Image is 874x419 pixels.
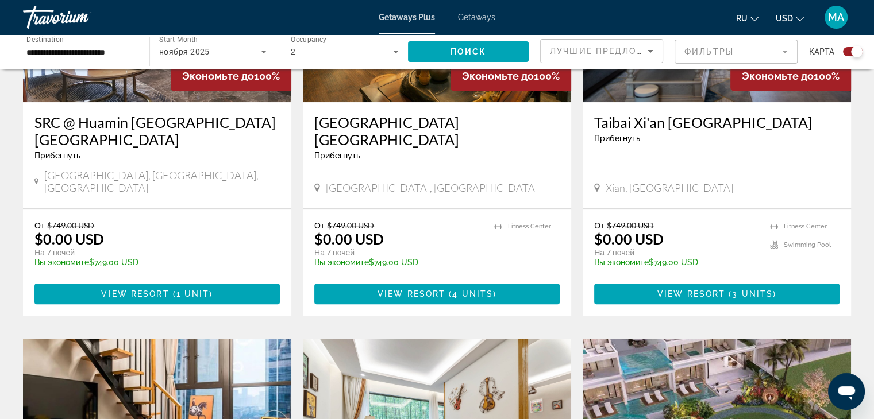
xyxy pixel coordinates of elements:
p: На 7 ночей [34,247,268,258]
span: От [594,220,604,230]
span: Вы экономите [314,258,369,267]
span: Fitness Center [784,223,827,230]
span: Прибегнуть [314,151,360,160]
span: карта [809,44,834,60]
p: $749.00 USD [34,258,268,267]
span: MA [828,11,844,23]
span: 2 [291,47,295,56]
p: $0.00 USD [314,230,384,247]
span: Поиск [451,47,487,56]
a: Getaways Plus [379,13,435,22]
span: 4 units [452,289,493,298]
span: USD [776,14,793,23]
mat-select: Sort by [550,44,653,58]
span: От [314,220,324,230]
span: Прибегнуть [34,151,80,160]
span: Swimming Pool [784,241,831,249]
span: ( ) [725,289,776,298]
span: Лучшие предложения [550,46,672,56]
span: $749.00 USD [607,220,654,230]
span: $749.00 USD [47,220,94,230]
span: Fitness Center [508,223,551,230]
div: 100% [451,61,571,91]
a: Travorium [23,2,138,32]
iframe: Кнопка запуска окна обмена сообщениями [828,373,865,410]
button: Change currency [776,10,804,26]
p: $749.00 USD [314,258,483,267]
p: На 7 ночей [594,247,759,258]
p: $0.00 USD [594,230,664,247]
button: Filter [675,39,798,64]
p: $0.00 USD [34,230,104,247]
span: Xian, [GEOGRAPHIC_DATA] [606,181,733,194]
span: 3 units [732,289,773,298]
button: Change language [736,10,759,26]
span: View Resort [657,289,725,298]
span: ru [736,14,748,23]
p: $749.00 USD [594,258,759,267]
button: User Menu [821,5,851,29]
a: Taibai Xi'an [GEOGRAPHIC_DATA] [594,114,840,131]
span: Экономьте до [742,70,814,82]
div: 100% [730,61,851,91]
button: Поиск [408,41,529,62]
span: ( ) [170,289,213,298]
span: Start Month [159,36,198,44]
span: $749.00 USD [327,220,374,230]
p: На 7 ночей [314,247,483,258]
a: Getaways [458,13,495,22]
span: Occupancy [291,36,327,44]
span: 1 unit [176,289,210,298]
button: View Resort(1 unit) [34,284,280,304]
span: От [34,220,44,230]
span: Экономьте до [462,70,534,82]
button: View Resort(4 units) [314,284,560,304]
span: Экономьте до [182,70,254,82]
a: [GEOGRAPHIC_DATA] [GEOGRAPHIC_DATA] [314,114,560,148]
span: View Resort [101,289,169,298]
span: Destination [26,35,64,43]
span: [GEOGRAPHIC_DATA], [GEOGRAPHIC_DATA] [326,181,538,194]
button: View Resort(3 units) [594,284,840,304]
div: 100% [171,61,291,91]
a: SRC @ Huamin [GEOGRAPHIC_DATA] [GEOGRAPHIC_DATA] [34,114,280,148]
span: ( ) [445,289,496,298]
span: Вы экономите [594,258,649,267]
span: ноября 2025 [159,47,210,56]
span: [GEOGRAPHIC_DATA], [GEOGRAPHIC_DATA], [GEOGRAPHIC_DATA] [44,169,280,194]
span: Прибегнуть [594,134,640,143]
span: Вы экономите [34,258,89,267]
span: View Resort [378,289,445,298]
